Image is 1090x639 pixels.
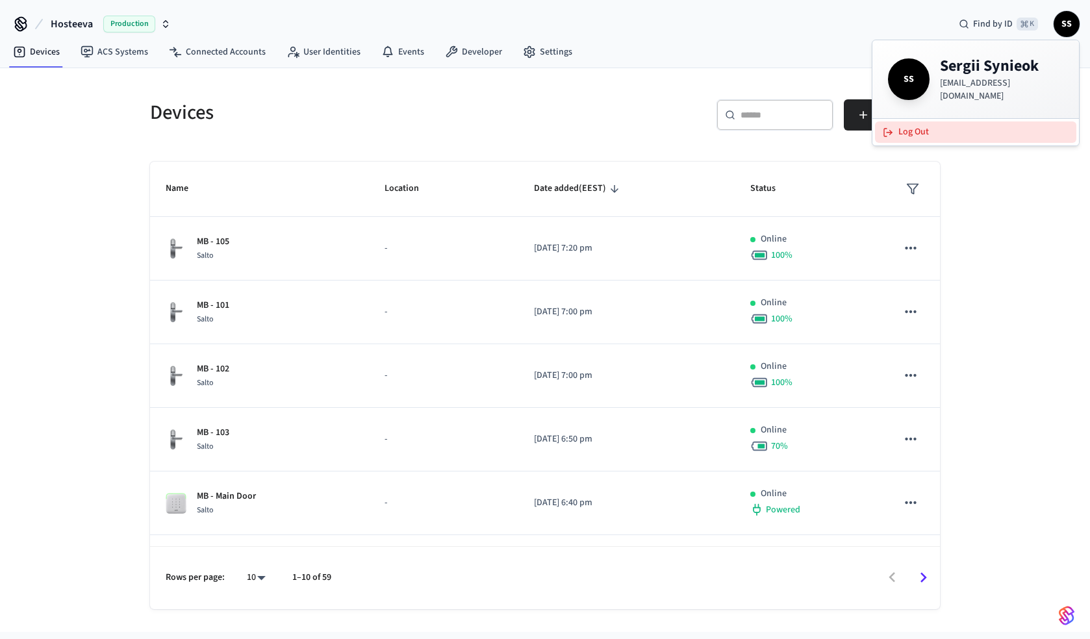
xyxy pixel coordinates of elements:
[166,571,225,584] p: Rows per page:
[771,440,788,453] span: 70 %
[534,432,720,446] p: [DATE] 6:50 pm
[385,179,436,199] span: Location
[1059,605,1074,626] img: SeamLogoGradient.69752ec5.svg
[197,362,229,376] p: MB - 102
[166,238,186,260] img: salto_escutcheon_pin
[70,40,158,64] a: ACS Systems
[240,568,272,587] div: 10
[771,376,792,389] span: 100 %
[513,40,583,64] a: Settings
[385,242,502,255] p: -
[1054,11,1080,37] button: SS
[891,61,927,97] span: SS
[534,179,623,199] span: Date added(EEST)
[761,232,787,246] p: Online
[158,40,276,64] a: Connected Accounts
[766,503,800,516] span: Powered
[197,505,214,516] span: Salto
[197,426,229,440] p: MB - 103
[750,179,792,199] span: Status
[435,40,513,64] a: Developer
[948,12,1048,36] div: Find by ID⌘ K
[197,250,214,261] span: Salto
[385,305,502,319] p: -
[385,432,502,446] p: -
[940,56,1063,77] h4: Sergii Synieok
[844,99,940,131] button: Add Devices
[761,487,787,501] p: Online
[908,562,939,593] button: Go to next page
[166,429,186,451] img: salto_escutcheon_pin
[197,377,214,388] span: Salto
[973,18,1013,31] span: Find by ID
[771,312,792,325] span: 100 %
[371,40,435,64] a: Events
[197,314,214,325] span: Salto
[197,490,256,503] p: MB - Main Door
[197,235,229,249] p: MB - 105
[761,423,787,437] p: Online
[103,16,155,32] span: Production
[771,249,792,262] span: 100 %
[166,179,205,199] span: Name
[166,301,186,323] img: salto_escutcheon_pin
[1055,12,1078,36] span: SS
[276,40,371,64] a: User Identities
[197,441,214,452] span: Salto
[292,571,331,584] p: 1–10 of 59
[385,496,502,510] p: -
[940,77,1063,103] p: [EMAIL_ADDRESS][DOMAIN_NAME]
[534,305,720,319] p: [DATE] 7:00 pm
[166,493,186,514] img: salto_wallreader_pin
[761,360,787,373] p: Online
[1017,18,1038,31] span: ⌘ K
[150,99,537,126] h5: Devices
[3,40,70,64] a: Devices
[197,299,229,312] p: MB - 101
[166,365,186,387] img: salto_escutcheon_pin
[534,369,720,382] p: [DATE] 7:00 pm
[534,496,720,510] p: [DATE] 6:40 pm
[385,369,502,382] p: -
[51,16,93,32] span: Hosteeva
[761,296,787,310] p: Online
[534,242,720,255] p: [DATE] 7:20 pm
[875,121,1076,143] button: Log Out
